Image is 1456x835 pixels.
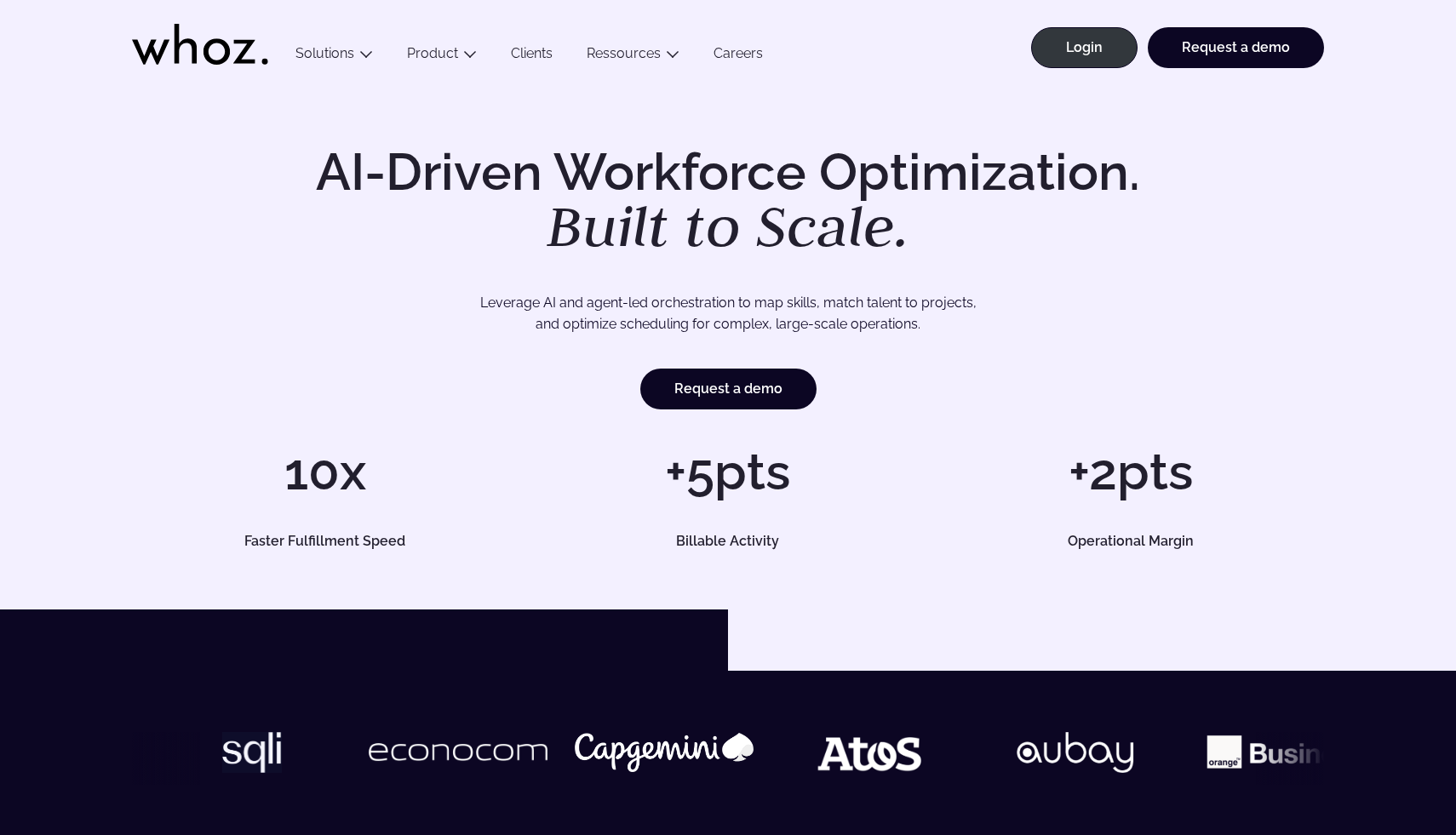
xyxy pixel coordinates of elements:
[696,45,780,68] a: Careers
[1148,27,1324,68] a: Request a demo
[1031,27,1138,68] a: Login
[192,292,1264,335] p: Leverage AI and agent-led orchestration to map skills, match talent to projects, and optimize sch...
[494,45,570,68] a: Clients
[570,45,696,68] button: Ressources
[547,188,909,263] em: Built to Scale.
[587,45,661,61] a: Ressources
[938,446,1324,497] h1: +2pts
[152,535,499,548] h5: Faster Fulfillment Speed
[390,45,494,68] button: Product
[640,369,817,409] a: Request a demo
[957,535,1304,548] h5: Operational Margin
[132,446,518,497] h1: 10x
[292,146,1164,255] h1: AI-Driven Workforce Optimization.
[554,535,902,548] h5: Billable Activity
[535,446,920,497] h1: +5pts
[407,45,458,61] a: Product
[278,45,390,68] button: Solutions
